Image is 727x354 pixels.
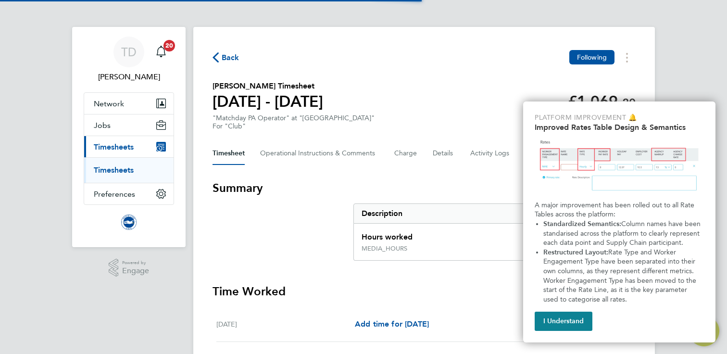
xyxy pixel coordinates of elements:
span: Engage [122,267,149,275]
button: Details [433,142,455,165]
img: Updated Rates Table Design & Semantics [535,136,704,197]
span: Column names have been standarised across the platform to clearly represent each data point and S... [543,220,702,247]
div: Hours worked [354,224,565,245]
h3: Summary [213,180,636,196]
strong: Restructured Layout: [543,248,608,256]
button: Charge [394,142,417,165]
span: Network [94,99,124,108]
h3: Time Worked [213,284,636,299]
div: Description [354,204,565,223]
img: brightonandhovealbion-logo-retina.png [121,215,137,230]
p: A major improvement has been rolled out to all Rate Tables across the platform: [535,201,704,219]
div: For "Club" [213,122,375,130]
nav: Main navigation [72,27,186,247]
div: Improved Rate Table Semantics [523,101,715,342]
a: Go to home page [84,215,174,230]
h2: Improved Rates Table Design & Semantics [535,123,704,132]
span: Timesheets [94,142,134,152]
button: Activity Logs [470,142,511,165]
span: Back [222,52,239,63]
span: Rate Type and Worker Engagement Type have been separated into their own columns, as they represen... [543,248,698,303]
a: Go to account details [84,37,174,83]
p: Platform Improvement 🔔 [535,113,704,123]
span: 20 [622,96,636,110]
span: TD [121,46,137,58]
span: Powered by [122,259,149,267]
h2: [PERSON_NAME] Timesheet [213,80,323,92]
button: Operational Instructions & Comments [260,142,379,165]
div: MEDIA_HOURS [362,245,407,253]
div: "Matchday PA Operator" at "[GEOGRAPHIC_DATA]" [213,114,375,130]
span: Following [577,53,607,62]
span: Preferences [94,190,135,199]
h1: [DATE] - [DATE] [213,92,323,111]
button: Timesheets Menu [618,50,636,65]
app-decimal: £1,069. [568,92,636,111]
span: Jobs [94,121,111,130]
span: 20 [163,40,175,51]
button: I Understand [535,312,592,331]
strong: Standardized Semantics: [543,220,621,228]
div: [DATE] [216,318,355,330]
span: Add time for [DATE] [355,319,429,329]
div: Summary [353,203,636,261]
a: Timesheets [94,165,134,175]
span: Tim Dudding [84,71,174,83]
button: Timesheet [213,142,245,165]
